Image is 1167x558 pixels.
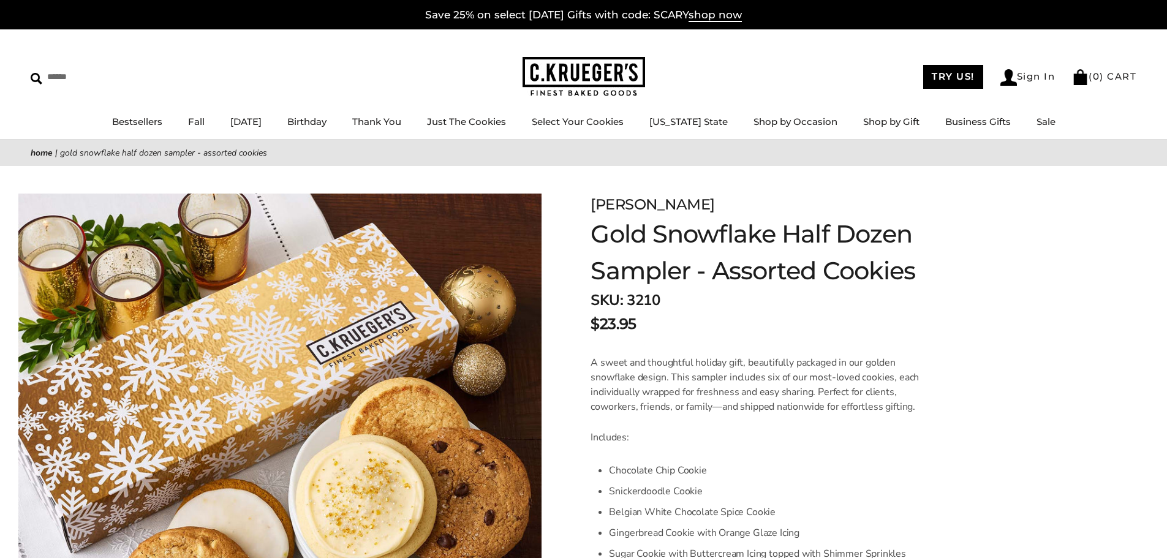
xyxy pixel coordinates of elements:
img: Account [1000,69,1017,86]
a: Birthday [287,116,327,127]
strong: SKU: [591,290,623,310]
a: Business Gifts [945,116,1011,127]
span: 3210 [627,290,660,310]
div: [PERSON_NAME] [591,194,981,216]
span: Gold Snowflake Half Dozen Sampler - Assorted Cookies [60,147,267,159]
p: Includes: [591,430,926,445]
li: Chocolate Chip Cookie [609,460,926,481]
a: Shop by Occasion [753,116,837,127]
a: Home [31,147,53,159]
h1: Gold Snowflake Half Dozen Sampler - Assorted Cookies [591,216,981,289]
a: (0) CART [1072,70,1136,82]
nav: breadcrumbs [31,146,1136,160]
a: Thank You [352,116,401,127]
img: Search [31,73,42,85]
a: Shop by Gift [863,116,920,127]
img: Bag [1072,69,1089,85]
a: TRY US! [923,65,983,89]
a: Fall [188,116,205,127]
span: shop now [689,9,742,22]
a: [US_STATE] State [649,116,728,127]
span: $23.95 [591,313,636,335]
p: A sweet and thoughtful holiday gift, beautifully packaged in our golden snowflake design. This sa... [591,355,926,414]
iframe: Sign Up via Text for Offers [10,511,127,548]
a: Select Your Cookies [532,116,624,127]
input: Search [31,67,176,86]
img: C.KRUEGER'S [523,57,645,97]
a: Bestsellers [112,116,162,127]
a: Sign In [1000,69,1056,86]
li: Snickerdoodle Cookie [609,481,926,502]
a: Just The Cookies [427,116,506,127]
li: Belgian White Chocolate Spice Cookie [609,502,926,522]
a: [DATE] [230,116,262,127]
span: 0 [1093,70,1100,82]
li: Gingerbread Cookie with Orange Glaze Icing [609,522,926,543]
span: | [55,147,58,159]
a: Sale [1037,116,1056,127]
a: Save 25% on select [DATE] Gifts with code: SCARYshop now [425,9,742,22]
